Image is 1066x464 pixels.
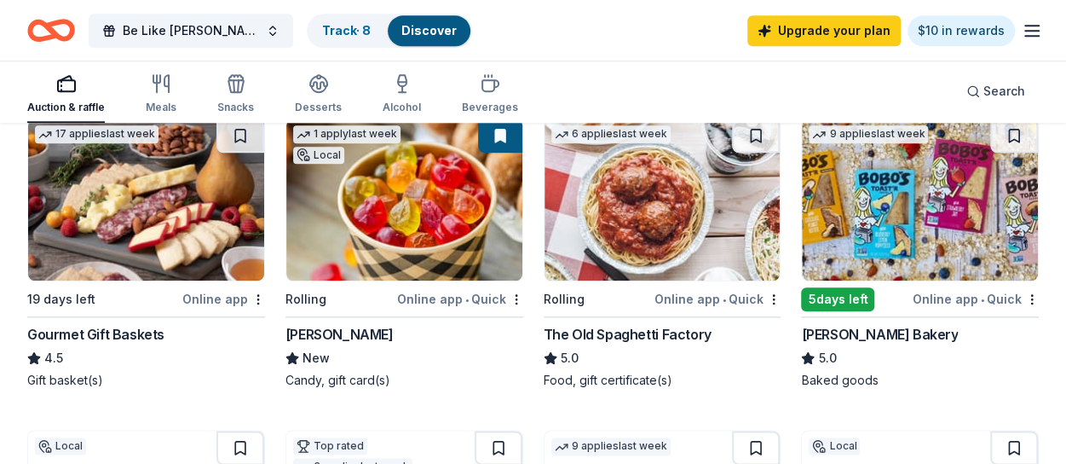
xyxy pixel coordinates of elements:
img: Image for Gourmet Gift Baskets [28,119,264,281]
div: [PERSON_NAME] [285,324,394,345]
div: 9 applies last week [551,438,671,455]
div: Baked goods [801,372,1039,389]
div: 17 applies last week [35,125,158,143]
div: Alcohol [383,101,421,114]
div: Food, gift certificate(s) [544,372,781,389]
div: Local [809,438,860,455]
div: Local [293,147,344,164]
a: Track· 8 [322,23,371,38]
button: Desserts [295,67,342,123]
div: Gourmet Gift Baskets [27,324,164,345]
button: Snacks [217,67,254,123]
div: Top rated [293,438,367,455]
span: New [303,348,330,368]
div: 19 days left [27,289,95,310]
button: Meals [146,67,176,123]
button: Alcohol [383,67,421,123]
div: [PERSON_NAME] Bakery [801,324,958,345]
div: Candy, gift card(s) [285,372,523,389]
a: Image for Bobo's Bakery9 applieslast week5days leftOnline app•Quick[PERSON_NAME] Bakery5.0Baked g... [801,118,1039,389]
a: Home [27,10,75,50]
span: 4.5 [44,348,63,368]
div: Online app Quick [397,288,523,310]
button: Auction & raffle [27,67,105,123]
div: Auction & raffle [27,101,105,114]
button: Search [953,74,1039,108]
div: Gift basket(s) [27,372,265,389]
div: Rolling [285,289,326,310]
span: • [723,293,726,306]
a: Discover [401,23,457,38]
div: 9 applies last week [809,125,928,143]
span: • [981,293,984,306]
div: Meals [146,101,176,114]
div: The Old Spaghetti Factory [544,324,712,345]
button: Be Like [PERSON_NAME] Night - Be Brave, Be Kind, Be Giving [89,14,293,48]
span: Search [983,81,1025,101]
div: Online app Quick [913,288,1039,310]
img: Image for Bobo's Bakery [802,119,1038,281]
span: 5.0 [818,348,836,368]
a: Image for Gourmet Gift Baskets17 applieslast week19 days leftOnline appGourmet Gift Baskets4.5Gif... [27,118,265,389]
a: Upgrade your plan [747,15,901,46]
a: Image for The Old Spaghetti Factory6 applieslast weekRollingOnline app•QuickThe Old Spaghetti Fac... [544,118,781,389]
a: Image for Albanese1 applylast weekLocalRollingOnline app•Quick[PERSON_NAME]NewCandy, gift card(s) [285,118,523,389]
span: 5.0 [561,348,579,368]
img: Image for Albanese [286,119,522,281]
div: Online app [182,288,265,310]
span: Be Like [PERSON_NAME] Night - Be Brave, Be Kind, Be Giving [123,20,259,41]
button: Beverages [462,67,518,123]
div: Local [35,438,86,455]
img: Image for The Old Spaghetti Factory [545,119,781,281]
span: • [465,293,469,306]
div: Snacks [217,101,254,114]
div: Beverages [462,101,518,114]
div: Desserts [295,101,342,114]
div: Rolling [544,289,585,310]
div: Online app Quick [654,288,781,310]
div: 6 applies last week [551,125,671,143]
div: 1 apply last week [293,125,400,143]
button: Track· 8Discover [307,14,472,48]
div: 5 days left [801,287,874,311]
a: $10 in rewards [908,15,1015,46]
